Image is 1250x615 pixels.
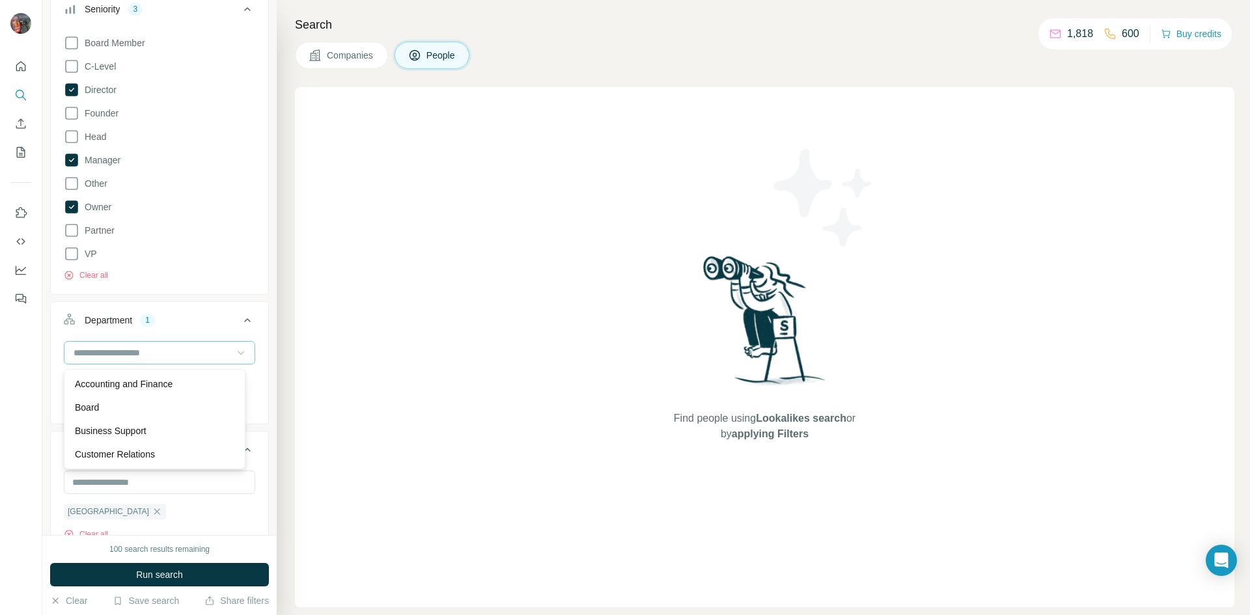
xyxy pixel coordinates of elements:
span: Lookalikes search [756,413,846,424]
button: Personal location1 [51,434,268,471]
button: Use Surfe API [10,230,31,253]
button: Save search [113,594,179,607]
p: 600 [1122,26,1139,42]
span: Board Member [79,36,145,49]
button: Dashboard [10,258,31,282]
div: Open Intercom Messenger [1206,545,1237,576]
div: Department [85,314,132,327]
span: Run search [136,568,183,581]
p: Customer Relations [75,448,155,461]
button: Run search [50,563,269,586]
span: applying Filters [732,428,809,439]
div: 3 [128,3,143,15]
button: Quick start [10,55,31,78]
button: Clear [50,594,87,607]
p: Board [75,401,99,414]
img: Avatar [10,13,31,34]
button: Feedback [10,287,31,310]
p: Accounting and Finance [75,377,173,390]
img: Surfe Illustration - Woman searching with binoculars [697,253,833,398]
button: Clear all [64,528,108,540]
button: Clear all [64,269,108,281]
span: Other [79,177,107,190]
button: Enrich CSV [10,112,31,135]
span: Companies [327,49,374,62]
img: Surfe Illustration - Stars [765,139,882,256]
span: Partner [79,224,115,237]
div: Seniority [85,3,120,16]
p: Business Support [75,424,146,437]
span: C-Level [79,60,116,73]
span: Find people using or by [660,411,868,442]
div: 100 search results remaining [109,543,210,555]
button: Buy credits [1161,25,1221,43]
button: My lists [10,141,31,164]
button: Use Surfe on LinkedIn [10,201,31,225]
p: 1,818 [1067,26,1093,42]
button: Search [10,83,31,107]
span: Founder [79,107,118,120]
button: Department1 [51,305,268,341]
span: Owner [79,200,111,213]
div: 1 [140,314,155,326]
span: [GEOGRAPHIC_DATA] [68,506,149,517]
span: Director [79,83,117,96]
span: People [426,49,456,62]
span: Head [79,130,106,143]
h4: Search [295,16,1234,34]
span: Manager [79,154,120,167]
span: VP [79,247,97,260]
button: Share filters [204,594,269,607]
